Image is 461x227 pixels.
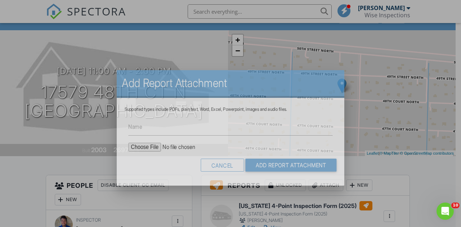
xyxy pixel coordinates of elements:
label: Name [128,123,142,131]
span: 10 [451,203,460,208]
div: Cancel [201,159,244,172]
h2: Add Report Attachment [122,76,339,90]
div: Supported types include PDFs, plain text, Word, Excel, Powerpoint, images and audio files. [125,106,337,112]
input: Add Report Attachment [245,159,337,172]
iframe: Intercom live chat [437,203,454,220]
